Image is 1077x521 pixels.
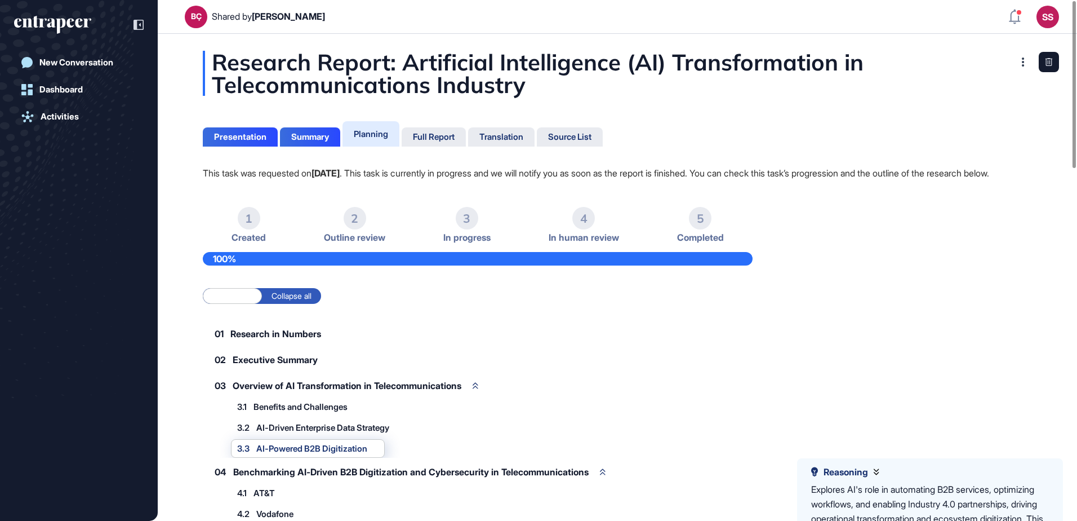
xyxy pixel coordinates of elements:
[212,11,325,22] div: Shared by
[233,467,589,476] span: Benchmarking AI-Driven B2B Digitization and Cybersecurity in Telecommunications
[256,510,293,518] span: Vodafone
[238,207,260,229] div: 1
[256,423,389,432] span: AI-Driven Enterprise Data Strategy
[291,132,329,142] div: Summary
[41,112,79,122] div: Activities
[677,232,724,243] span: Completed
[479,132,523,142] div: Translation
[237,489,247,497] span: 4.1
[230,329,321,338] span: Research in Numbers
[233,381,461,390] span: Overview of AI Transformation in Telecommunications
[548,132,591,142] div: Source List
[456,207,478,229] div: 3
[215,355,226,364] span: 02
[203,288,262,304] label: Expand all
[14,51,144,74] a: New Conversation
[215,381,226,390] span: 03
[253,403,348,411] span: Benefits and Challenges
[14,16,91,34] div: entrapeer-logo
[237,403,247,411] span: 3.1
[39,58,113,68] div: New Conversation
[1036,6,1059,28] button: SS
[324,232,385,243] span: Outline review
[203,51,1032,96] div: Research Report: Artificial Intelligence (AI) Transformation in Telecommunications Industry
[549,232,619,243] span: In human review
[443,232,491,243] span: In progress
[253,489,275,497] span: AT&T
[413,132,455,142] div: Full Report
[214,132,266,142] div: Presentation
[215,467,226,476] span: 04
[256,444,367,453] span: AI-Powered B2B Digitization
[689,207,711,229] div: 5
[14,105,144,128] a: Activities
[311,167,340,179] strong: [DATE]
[237,423,250,432] span: 3.2
[262,288,321,304] label: Collapse all
[232,232,266,243] span: Created
[252,11,325,22] span: [PERSON_NAME]
[14,78,144,101] a: Dashboard
[203,166,1032,180] p: This task was requested on . This task is currently in progress and we will notify you as soon as...
[354,129,388,139] div: Planning
[203,252,753,266] div: 100%
[237,510,250,518] span: 4.2
[237,444,250,453] span: 3.3
[215,329,224,338] span: 01
[233,355,318,364] span: Executive Summary
[191,12,202,21] div: BÇ
[39,85,83,95] div: Dashboard
[572,207,595,229] div: 4
[344,207,366,229] div: 2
